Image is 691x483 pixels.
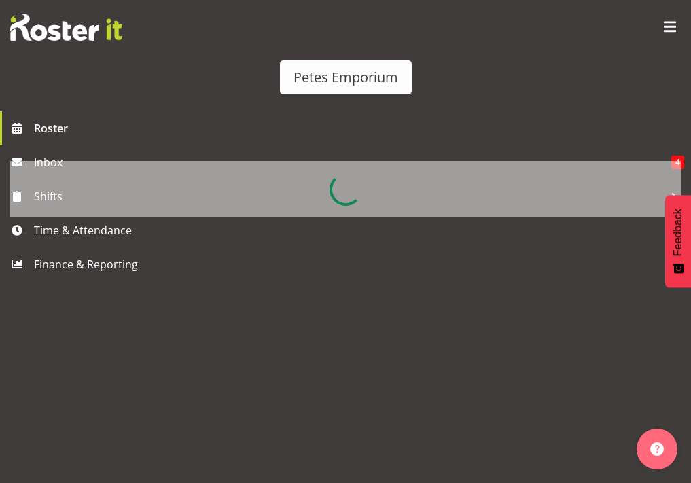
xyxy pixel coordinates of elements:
span: Roster [34,118,684,139]
span: Inbox [34,152,671,173]
div: Petes Emporium [294,67,398,88]
span: Finance & Reporting [34,254,664,274]
img: Rosterit website logo [10,14,122,41]
button: Feedback - Show survey [665,195,691,287]
img: help-xxl-2.png [650,442,664,456]
span: 4 [671,156,684,169]
span: Feedback [672,209,684,256]
span: Time & Attendance [34,220,664,240]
